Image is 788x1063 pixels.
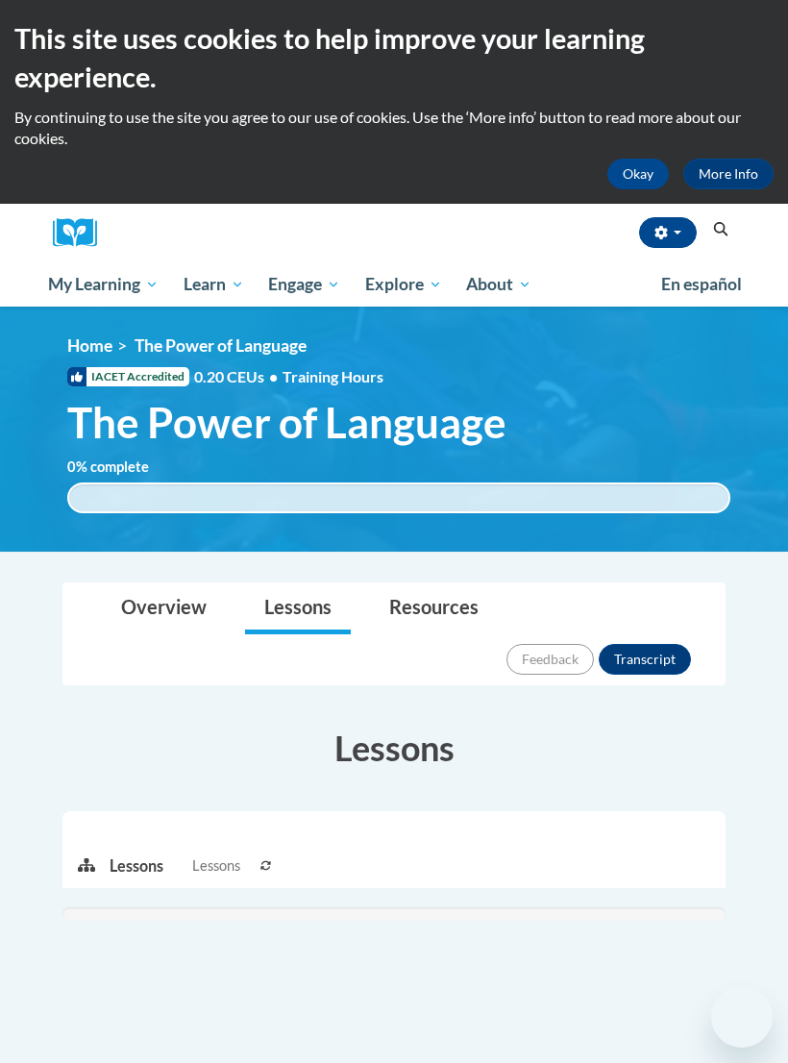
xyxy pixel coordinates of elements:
span: The Power of Language [67,397,506,448]
span: My Learning [48,273,159,296]
a: Learn [171,262,257,307]
h3: Lessons [62,724,726,772]
button: Feedback [506,644,594,675]
a: Explore [353,262,455,307]
span: 0 [67,458,76,475]
span: Lessons [192,855,240,877]
img: Logo brand [53,218,111,248]
a: Engage [256,262,353,307]
span: Explore [365,273,442,296]
span: En español [661,274,742,294]
label: % complete [67,457,178,478]
p: By continuing to use the site you agree to our use of cookies. Use the ‘More info’ button to read... [14,107,774,149]
button: Search [706,218,735,241]
div: Main menu [34,262,754,307]
span: About [466,273,531,296]
a: Resources [370,583,498,634]
h2: This site uses cookies to help improve your learning experience. [14,19,774,97]
span: The Power of Language [135,335,307,356]
span: • [269,367,278,385]
button: Okay [607,159,669,189]
button: Account Settings [639,217,697,248]
span: Training Hours [283,367,383,385]
a: About [455,262,545,307]
span: Engage [268,273,340,296]
button: Transcript [599,644,691,675]
span: 0.20 CEUs [194,366,283,387]
span: Learn [184,273,244,296]
a: Home [67,335,112,356]
iframe: Button to launch messaging window [711,986,773,1048]
p: Lessons [110,855,163,877]
a: Cox Campus [53,218,111,248]
a: En español [649,264,754,305]
a: More Info [683,159,774,189]
a: Overview [102,583,226,634]
span: IACET Accredited [67,367,189,386]
a: Lessons [245,583,351,634]
a: My Learning [36,262,171,307]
